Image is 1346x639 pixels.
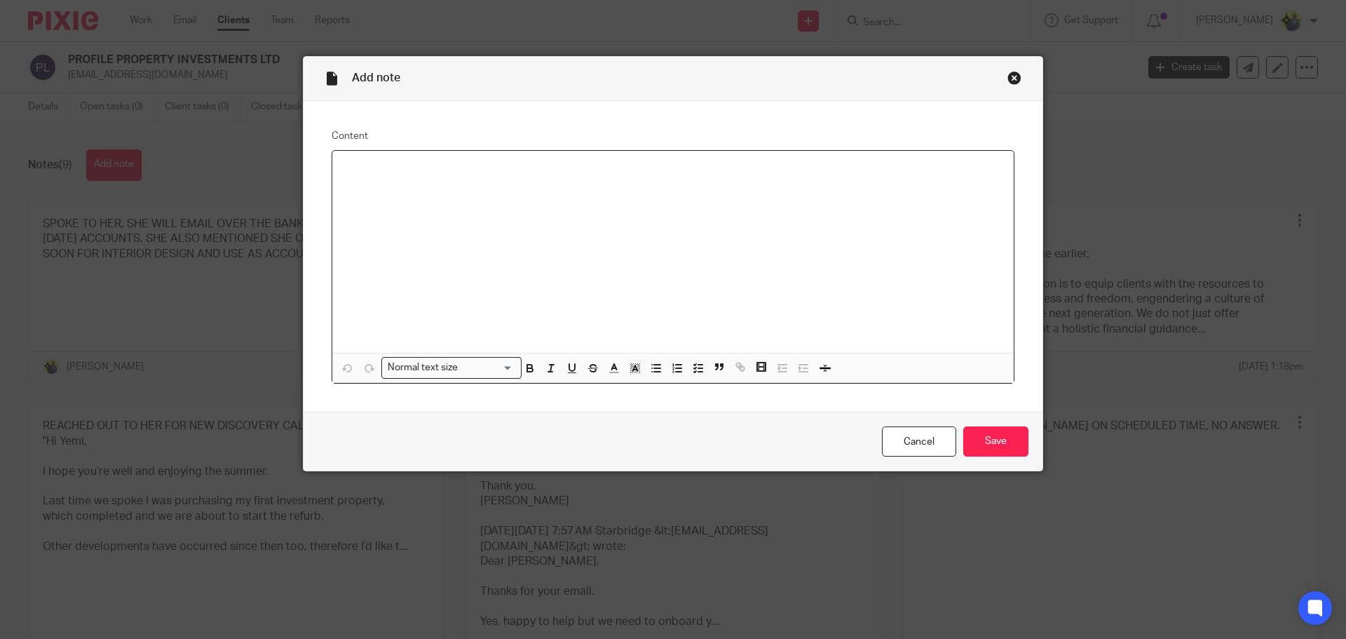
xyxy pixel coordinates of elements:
a: Cancel [882,426,956,457]
label: Content [332,129,1014,143]
div: Close this dialog window [1007,71,1021,85]
span: Add note [352,72,400,83]
div: Search for option [381,357,522,379]
input: Save [963,426,1028,457]
input: Search for option [463,361,513,375]
span: Normal text size [385,361,461,375]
